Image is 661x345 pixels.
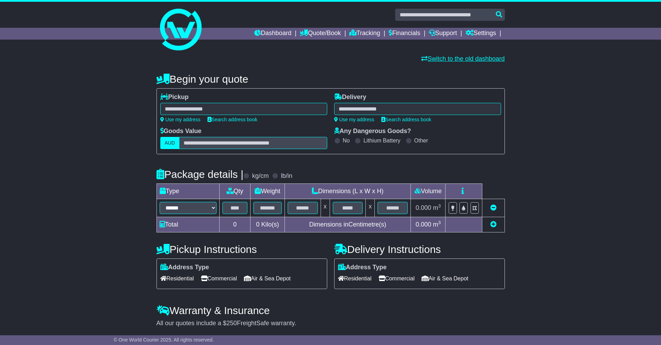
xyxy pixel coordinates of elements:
td: Dimensions in Centimetre(s) [285,217,411,232]
span: Commercial [201,273,237,284]
a: Support [429,28,457,40]
h4: Begin your quote [156,73,505,85]
a: Switch to the old dashboard [421,55,505,62]
td: x [321,199,330,217]
td: Weight [251,184,285,199]
sup: 3 [438,220,441,225]
a: Tracking [349,28,380,40]
label: No [343,137,350,144]
a: Use my address [160,117,201,122]
a: Financials [389,28,420,40]
td: Dimensions (L x W x H) [285,184,411,199]
label: Any Dangerous Goods? [334,128,411,135]
td: Volume [411,184,446,199]
label: AUD [160,137,180,149]
label: Address Type [338,264,387,271]
h4: Delivery Instructions [334,244,505,255]
span: Residential [160,273,194,284]
label: Lithium Battery [363,137,400,144]
td: 0 [219,217,251,232]
label: Address Type [160,264,209,271]
a: Search address book [207,117,257,122]
span: Residential [338,273,372,284]
label: lb/in [281,172,292,180]
a: Settings [466,28,496,40]
sup: 3 [438,203,441,208]
span: © One World Courier 2025. All rights reserved. [114,337,214,343]
td: Kilo(s) [251,217,285,232]
div: All our quotes include a $ FreightSafe warranty. [156,320,505,327]
td: x [366,199,375,217]
label: Delivery [334,93,366,101]
h4: Package details | [156,169,244,180]
a: Quote/Book [300,28,341,40]
span: m [433,204,441,211]
span: Commercial [379,273,415,284]
td: Total [156,217,219,232]
a: Search address book [381,117,431,122]
span: Air & Sea Depot [244,273,291,284]
a: Dashboard [254,28,291,40]
label: Other [414,137,428,144]
label: Goods Value [160,128,202,135]
span: 0.000 [416,204,431,211]
span: 0 [256,221,260,228]
span: m [433,221,441,228]
a: Use my address [334,117,374,122]
span: Air & Sea Depot [422,273,468,284]
td: Type [156,184,219,199]
a: Remove this item [490,204,497,211]
label: kg/cm [252,172,269,180]
span: 250 [227,320,237,327]
label: Pickup [160,93,189,101]
td: Qty [219,184,251,199]
h4: Warranty & Insurance [156,305,505,316]
span: 0.000 [416,221,431,228]
a: Add new item [490,221,497,228]
h4: Pickup Instructions [156,244,327,255]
